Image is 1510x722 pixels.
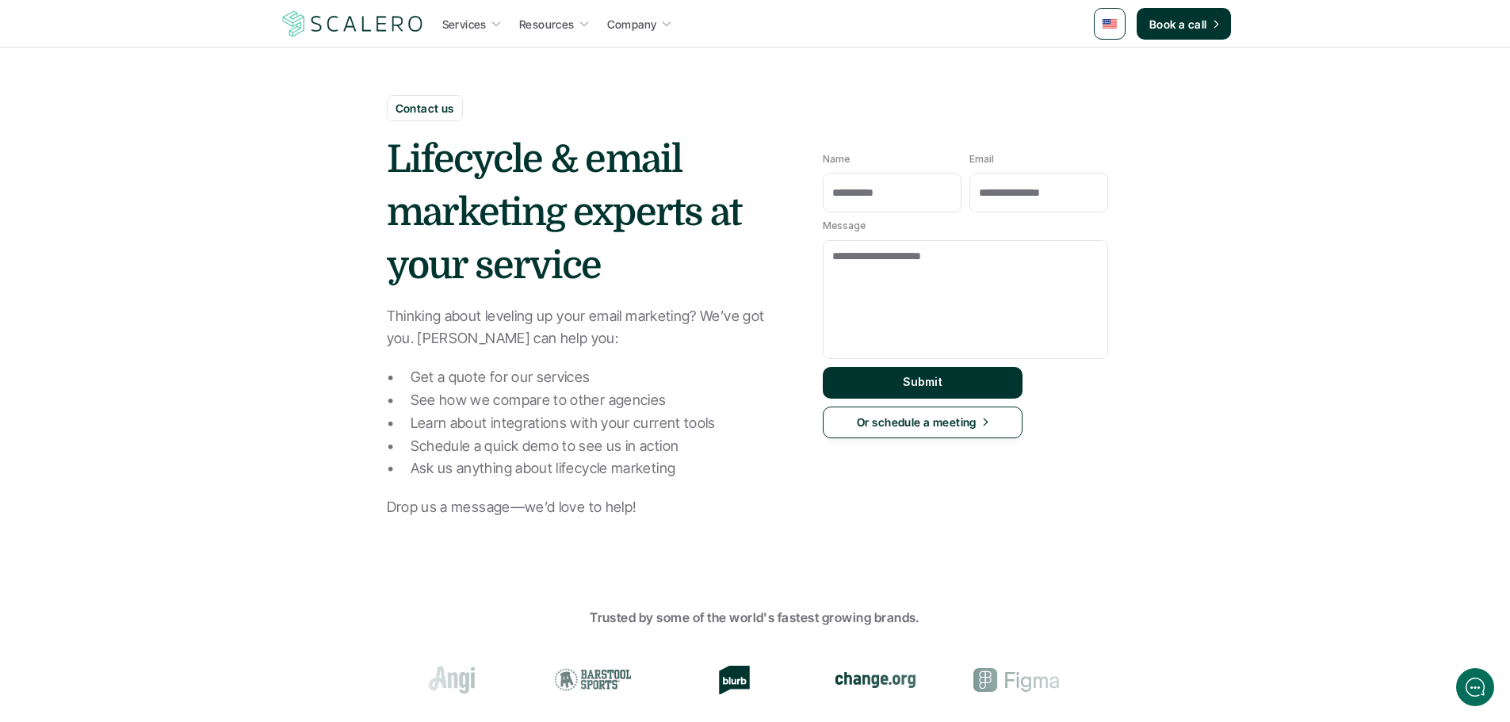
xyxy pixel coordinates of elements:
p: Or schedule a meeting [857,414,977,430]
div: Blurb [675,666,784,694]
button: New conversation [25,210,292,242]
p: Name [823,154,850,165]
h1: Lifecycle & email marketing experts at your service [387,133,783,293]
p: Book a call [1149,16,1207,32]
input: Email [969,173,1108,212]
p: Trusted by some of the world's fastest growing brands. [292,608,1219,628]
p: Thinking about leveling up your email marketing? We’ve got you. [PERSON_NAME] can help you: [387,305,783,351]
img: Scalero company logo [280,9,426,39]
p: Get a quote for our services [411,366,783,389]
p: Email [969,154,994,165]
p: Drop us a message—we’d love to help! [387,496,783,519]
span: We run on Gist [132,554,201,564]
p: Ask us anything about lifecycle marketing [411,457,783,480]
p: See how we compare to other agencies [411,389,783,412]
h2: Let us know if we can help with lifecycle marketing. [24,105,293,181]
div: Barstool [533,666,643,694]
div: Figma [957,666,1066,694]
p: Company [607,16,657,32]
p: Learn about integrations with your current tools [411,412,783,435]
a: Or schedule a meeting [823,407,1023,438]
div: change.org [816,666,925,694]
img: Groome [1114,670,1191,689]
button: Submit [823,367,1023,399]
textarea: Message [823,240,1108,359]
p: Contact us [396,100,454,117]
p: Resources [519,16,575,32]
span: New conversation [102,220,190,232]
p: Message [823,220,866,231]
input: Name [823,173,961,212]
iframe: gist-messenger-bubble-iframe [1456,668,1494,706]
div: Angi [392,666,502,694]
p: Services [442,16,487,32]
a: Scalero company logo [280,10,426,38]
h1: Hi! Welcome to [GEOGRAPHIC_DATA]. [24,77,293,102]
a: Book a call [1137,8,1231,40]
p: Schedule a quick demo to see us in action [411,435,783,458]
p: Submit [903,376,942,389]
